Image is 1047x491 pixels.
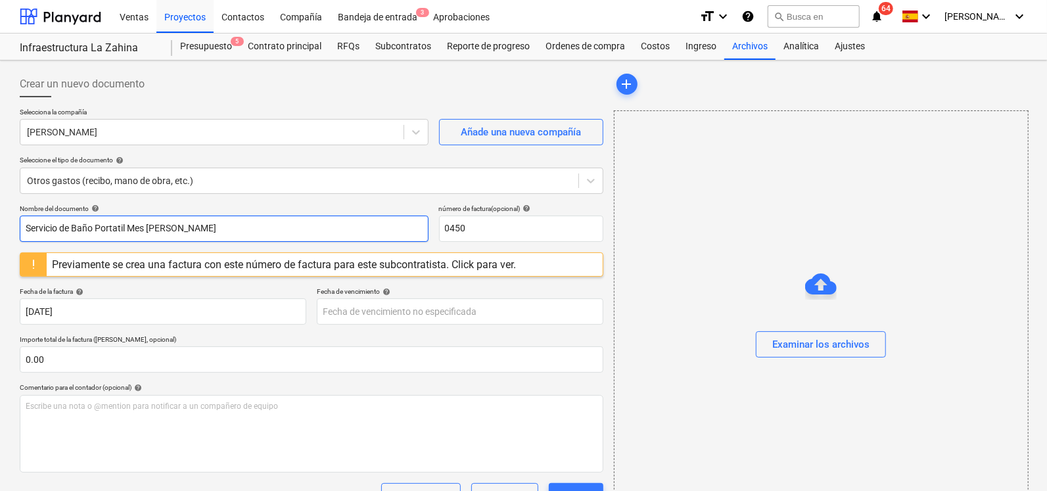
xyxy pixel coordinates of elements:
i: format_size [699,9,715,24]
span: help [89,204,99,212]
button: Añade una nueva compañía [439,119,603,145]
a: Ordenes de compra [538,34,633,60]
a: Reporte de progreso [439,34,538,60]
span: help [73,288,83,296]
div: Fecha de la factura [20,287,306,296]
span: help [131,384,142,392]
input: número de factura [439,216,603,242]
i: keyboard_arrow_down [1012,9,1027,24]
span: help [113,156,124,164]
input: Importe total de la factura (coste neto, opcional) [20,346,603,373]
input: Nombre del documento [20,216,429,242]
a: Subcontratos [367,34,439,60]
div: Nombre del documento [20,204,429,213]
div: Previamente se crea una factura con este número de factura para este subcontratista. Click para ver. [52,258,516,271]
span: Crear un nuevo documento [20,76,145,92]
div: número de factura (opcional) [439,204,603,213]
div: Widget de chat [981,428,1047,491]
a: Ingreso [678,34,724,60]
i: Base de conocimientos [741,9,755,24]
div: Añade una nueva compañía [461,124,581,141]
button: Busca en [768,5,860,28]
span: search [774,11,784,22]
a: Presupuesto5 [172,34,240,60]
input: Fecha de vencimiento no especificada [317,298,603,325]
span: help [380,288,390,296]
a: Archivos [724,34,776,60]
button: Examinar los archivos [756,331,886,358]
p: Selecciona la compañía [20,108,429,119]
input: Fecha de factura no especificada [20,298,306,325]
iframe: Chat Widget [981,428,1047,491]
i: keyboard_arrow_down [715,9,731,24]
i: keyboard_arrow_down [918,9,934,24]
a: RFQs [329,34,367,60]
span: 3 [416,8,429,17]
div: Presupuesto [172,34,240,60]
div: Examinar los archivos [772,336,870,353]
span: help [521,204,531,212]
a: Contrato principal [240,34,329,60]
div: Infraestructura La Zahina [20,41,156,55]
div: Seleccione el tipo de documento [20,156,603,164]
div: Comentario para el contador (opcional) [20,383,603,392]
span: 64 [879,2,893,15]
span: [PERSON_NAME] [944,11,1010,22]
span: add [619,76,635,92]
div: Fecha de vencimiento [317,287,603,296]
p: Importe total de la factura ([PERSON_NAME], opcional) [20,335,603,346]
a: Costos [633,34,678,60]
span: 5 [231,37,244,46]
a: Ajustes [827,34,873,60]
a: Analítica [776,34,827,60]
i: notifications [870,9,883,24]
